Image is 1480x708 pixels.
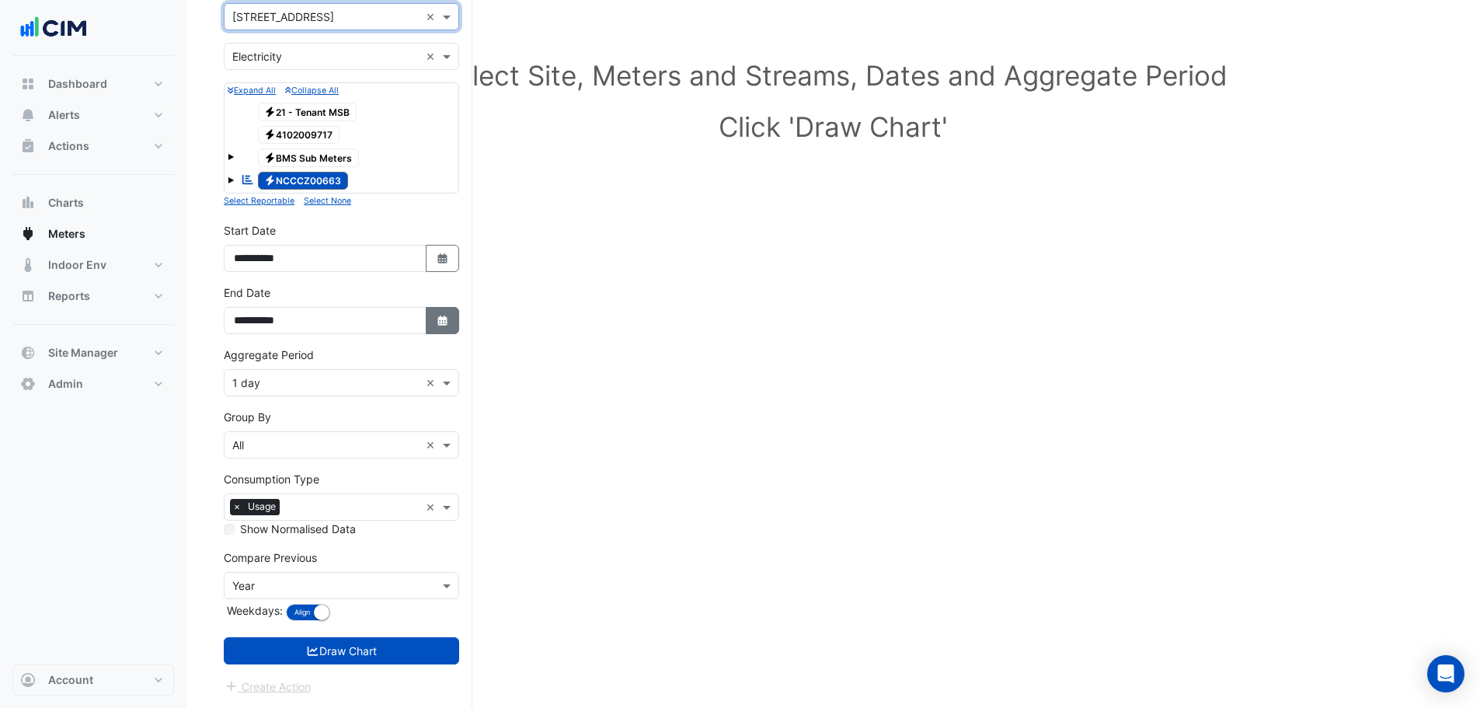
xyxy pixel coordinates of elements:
[228,85,276,96] small: Expand All
[258,148,360,167] span: BMS Sub Meters
[48,76,107,92] span: Dashboard
[12,337,174,368] button: Site Manager
[1427,655,1464,692] div: Open Intercom Messenger
[258,172,349,190] span: NCCCZ00663
[224,194,294,208] button: Select Reportable
[20,138,36,154] app-icon: Actions
[20,288,36,304] app-icon: Reports
[20,107,36,123] app-icon: Alerts
[258,126,340,145] span: 4102009717
[224,549,317,566] label: Compare Previous
[12,218,174,249] button: Meters
[20,76,36,92] app-icon: Dashboard
[48,345,118,361] span: Site Manager
[19,12,89,44] img: Company Logo
[20,226,36,242] app-icon: Meters
[20,257,36,273] app-icon: Indoor Env
[12,99,174,131] button: Alerts
[224,678,312,692] app-escalated-ticket-create-button: Please draw the charts first
[12,664,174,696] button: Account
[224,222,276,239] label: Start Date
[264,106,276,117] fa-icon: Electricity
[48,288,90,304] span: Reports
[224,471,319,487] label: Consumption Type
[228,83,276,97] button: Expand All
[426,375,439,391] span: Clear
[224,602,283,619] label: Weekdays:
[285,83,339,97] button: Collapse All
[240,521,356,537] label: Show Normalised Data
[48,107,80,123] span: Alerts
[12,281,174,312] button: Reports
[224,284,270,301] label: End Date
[48,257,106,273] span: Indoor Env
[426,9,439,25] span: Clear
[426,499,439,515] span: Clear
[224,347,314,363] label: Aggregate Period
[12,187,174,218] button: Charts
[249,59,1418,92] h1: Select Site, Meters and Streams, Dates and Aggregate Period
[12,368,174,399] button: Admin
[48,376,83,392] span: Admin
[224,409,271,425] label: Group By
[264,152,276,163] fa-icon: Electricity
[48,138,89,154] span: Actions
[12,131,174,162] button: Actions
[285,85,339,96] small: Collapse All
[426,437,439,453] span: Clear
[304,194,351,208] button: Select None
[12,68,174,99] button: Dashboard
[249,110,1418,143] h1: Click 'Draw Chart'
[20,195,36,211] app-icon: Charts
[230,499,244,514] span: ×
[48,226,85,242] span: Meters
[436,314,450,327] fa-icon: Select Date
[258,103,357,121] span: 21 - Tenant MSB
[304,196,351,206] small: Select None
[20,345,36,361] app-icon: Site Manager
[244,499,280,514] span: Usage
[264,129,276,141] fa-icon: Electricity
[20,376,36,392] app-icon: Admin
[436,252,450,265] fa-icon: Select Date
[426,48,439,65] span: Clear
[12,249,174,281] button: Indoor Env
[48,195,84,211] span: Charts
[224,196,294,206] small: Select Reportable
[48,672,93,688] span: Account
[264,175,276,187] fa-icon: Electricity
[224,637,459,664] button: Draw Chart
[241,173,255,187] fa-icon: Reportable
